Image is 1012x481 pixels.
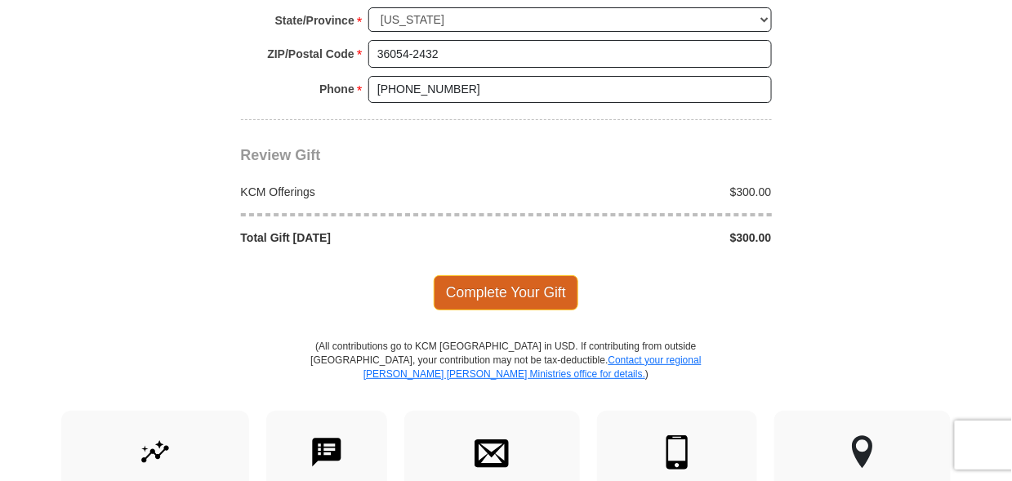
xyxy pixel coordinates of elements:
[241,147,321,163] span: Review Gift
[138,435,172,470] img: give-by-stock.svg
[851,435,874,470] img: other-region
[319,78,354,100] strong: Phone
[475,435,509,470] img: envelope.svg
[363,354,702,380] a: Contact your regional [PERSON_NAME] [PERSON_NAME] Ministries office for details.
[506,229,781,246] div: $300.00
[232,229,506,246] div: Total Gift [DATE]
[267,42,354,65] strong: ZIP/Postal Code
[232,184,506,200] div: KCM Offerings
[506,184,781,200] div: $300.00
[310,340,702,411] p: (All contributions go to KCM [GEOGRAPHIC_DATA] in USD. If contributing from outside [GEOGRAPHIC_D...
[310,435,344,470] img: text-to-give.svg
[434,275,578,310] span: Complete Your Gift
[275,9,354,32] strong: State/Province
[660,435,694,470] img: mobile.svg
